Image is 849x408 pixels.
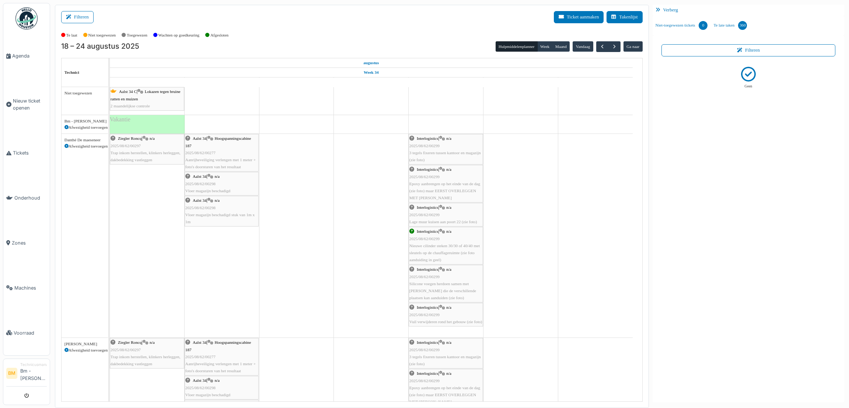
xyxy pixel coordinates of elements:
[61,42,139,51] h2: 18 – 24 augustus 2025
[446,371,451,376] span: n/a
[185,212,255,224] span: Vloer magazijn beschadigd stuk van 1m x 1m
[409,304,482,325] div: |
[185,355,216,359] span: 2025/08/62/00277
[185,340,251,352] span: Hoogspanningscabine 187
[409,151,481,162] span: 3 tegels fixeren tussen kantoor en magazijn (zie foto)
[64,118,105,124] div: Bm - [PERSON_NAME]
[185,197,258,225] div: |
[417,340,438,345] span: Interlogistics
[214,378,220,383] span: n/a
[185,158,256,169] span: Aanrijbeveiliging verlengen met 1 meter + foto's doorsturen van het resultaat
[193,174,207,179] span: Aalst 34
[446,205,451,210] span: n/a
[409,274,440,279] span: 2025/08/62/00299
[409,385,480,404] span: Epoxy aanbrengen op het einde van de dag (zie foto) maar EERST OVERLEGGEN MET [PERSON_NAME]
[66,32,77,38] label: Te laat
[185,393,230,397] span: Vloer magazijn beschadigd
[64,347,105,353] div: Afwezigheid toevoegen
[446,167,451,172] span: n/a
[111,144,141,148] span: 2025/08/62/00297
[119,89,137,94] span: Aalst 34 C
[64,341,105,347] div: [PERSON_NAME]
[13,97,47,111] span: Nieuw ticket openen
[111,135,184,163] div: |
[409,236,440,241] span: 2025/08/62/00299
[409,174,440,179] span: 2025/08/62/00299
[3,310,50,355] a: Voorraad
[64,143,105,149] div: Afwezigheid toevoegen
[13,149,47,156] span: Tickets
[446,136,451,141] span: n/a
[417,136,438,141] span: Interlogistics
[214,198,220,203] span: n/a
[409,348,440,352] span: 2025/08/62/00299
[3,131,50,176] a: Tickets
[111,339,184,367] div: |
[14,194,47,201] span: Onderhoud
[6,368,17,379] li: BM
[3,176,50,221] a: Onderhoud
[185,385,216,390] span: 2025/08/62/00298
[417,305,438,310] span: Interlogistics
[607,11,642,23] button: Takenlijst
[417,371,438,376] span: Interlogistics
[361,58,381,68] a: 18 augustus 2025
[185,339,258,374] div: |
[409,378,440,383] span: 2025/08/62/00299
[699,21,707,30] div: 0
[185,173,258,194] div: |
[193,136,207,141] span: Aalst 34
[417,167,438,172] span: Interlogistics
[214,174,220,179] span: n/a
[150,340,155,345] span: n/a
[3,79,50,131] a: Nieuw ticket openen
[111,89,181,101] span: Lokazen tegen bruine ratten en muizen
[446,305,451,310] span: n/a
[409,166,482,201] div: |
[15,7,38,30] img: Badge_color-CXgf-gQk.svg
[738,21,747,30] div: 360
[514,77,527,87] a: 23 augustus 2025
[409,319,482,324] span: Vuil verwijderen rond het gebouw (zie foto)
[158,32,200,38] label: Wachten op goedkeuring
[446,229,451,234] span: n/a
[111,355,181,366] span: Trap inkom herstellen, klinkers herleggen, dakbedekking vastleggen
[111,151,181,162] span: Trap inkom herstellen, klinkers herleggen, dakbedekking vastleggen
[118,136,141,141] span: Ziegler Roncq
[440,77,452,87] a: 22 augustus 2025
[140,77,154,87] a: 18 augustus 2025
[537,41,553,52] button: Week
[150,136,155,141] span: n/a
[193,198,207,203] span: Aalst 34
[20,362,47,367] div: Technicusmanager
[64,124,105,131] div: Afwezigheid toevoegen
[409,355,481,366] span: 3 tegels fixeren tussen kantoor en magazijn (zie foto)
[64,70,79,75] span: Technici
[710,15,750,35] a: Te late taken
[409,281,476,300] span: Silicone voegen herdoen samen met [PERSON_NAME] die de verschillende plaatsen kan aanduiden (zie ...
[417,205,438,210] span: Interlogistics
[417,229,438,234] span: Interlogistics
[409,144,440,148] span: 2025/08/62/00299
[3,221,50,266] a: Zones
[111,348,141,352] span: 2025/08/62/00297
[409,181,480,200] span: Epoxy aanbrengen op het einde van de dag (zie foto) maar EERST OVERLEGGEN MET [PERSON_NAME]
[661,44,836,56] button: Filteren
[417,267,438,272] span: Interlogistics
[745,84,752,89] p: Geen
[409,266,482,301] div: |
[127,32,147,38] label: Toegewezen
[185,377,258,398] div: |
[364,77,378,87] a: 21 augustus 2025
[88,32,116,38] label: Niet toegewezen
[185,181,216,186] span: 2025/08/62/00298
[216,77,228,87] a: 19 augustus 2025
[61,11,94,23] button: Filteren
[110,116,130,122] span: Vakantie
[185,136,251,148] span: Hoogspanningscabine 187
[589,77,602,87] a: 24 augustus 2025
[409,339,482,367] div: |
[193,378,207,383] span: Aalst 34
[409,243,480,262] span: Nieuwe cilinder steken 30/30 of 40/40 met sleutels op de chauffageruimte (zie foto aanduiding in ...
